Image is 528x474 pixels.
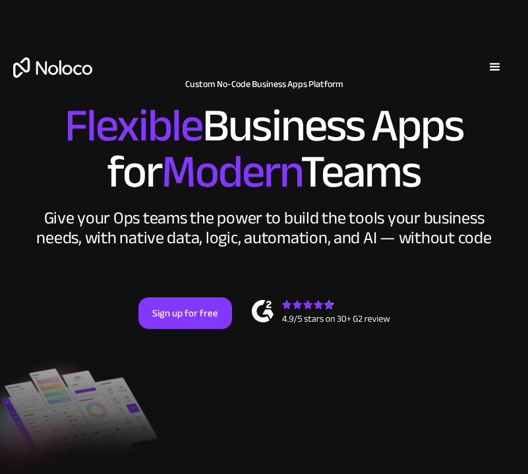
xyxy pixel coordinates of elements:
span: Modern [161,129,301,215]
a: home [13,57,92,78]
a: Sign up for free [138,297,232,329]
h2: Business Apps for Teams [13,103,515,195]
div: menu [475,47,515,87]
div: Give your Ops teams the power to build the tools your business needs, with native data, logic, au... [34,208,495,248]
